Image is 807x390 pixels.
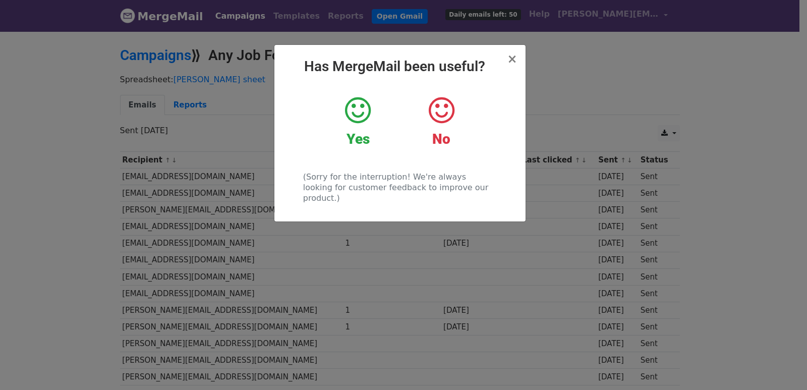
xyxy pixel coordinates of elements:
[407,95,475,148] a: No
[347,131,370,147] strong: Yes
[303,172,496,203] p: (Sorry for the interruption! We're always looking for customer feedback to improve our product.)
[507,53,517,65] button: Close
[432,131,450,147] strong: No
[507,52,517,66] span: ×
[282,58,517,75] h2: Has MergeMail been useful?
[324,95,392,148] a: Yes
